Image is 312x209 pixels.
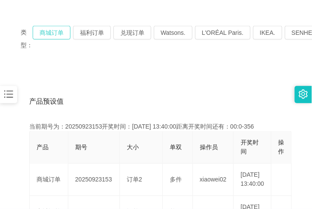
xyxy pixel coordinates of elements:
button: 商城订单 [33,26,70,40]
div: 当前期号为：20250923153开奖时间：[DATE] 13:40:00距离开奖时间还有：00:0-356 [29,122,283,131]
td: xiaowei02 [193,164,234,196]
td: 商城订单 [30,164,68,196]
td: 20250923153 [68,164,120,196]
span: 类型： [21,26,33,52]
span: 操作员 [200,144,218,151]
button: 福利订单 [73,26,111,40]
span: 多件 [170,176,182,183]
i: 图标: bars [3,89,14,100]
button: L'ORÉAL Paris. [195,26,251,40]
span: 产品 [37,144,49,151]
button: 兑现订单 [113,26,151,40]
span: 期号 [75,144,87,151]
td: [DATE] 13:40:00 [234,164,272,196]
span: 开奖时间 [241,139,259,155]
span: 单双 [170,144,182,151]
button: IKEA. [253,26,282,40]
span: 订单2 [127,176,142,183]
button: Watsons. [154,26,193,40]
span: 操作 [278,139,284,155]
span: 产品预设值 [29,96,64,107]
span: 大小 [127,144,139,151]
i: 图标: setting [299,89,308,99]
